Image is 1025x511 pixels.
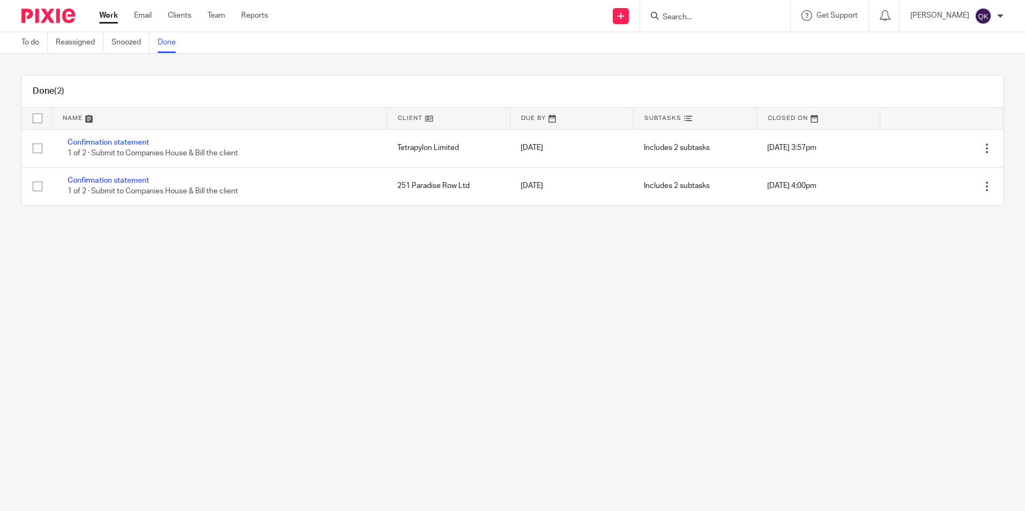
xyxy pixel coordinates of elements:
span: Includes 2 subtasks [644,182,710,190]
td: 251 Paradise Row Ltd [387,167,510,205]
span: 1 of 2 · Submit to Companies House & Bill the client [68,150,238,157]
img: svg%3E [975,7,992,25]
span: Get Support [816,12,858,19]
a: To do [21,32,48,53]
span: Includes 2 subtasks [644,144,710,152]
input: Search [662,13,758,22]
a: Confirmation statement [68,177,149,184]
a: Clients [168,10,191,21]
a: Reassigned [56,32,103,53]
td: [DATE] 3:57pm [756,129,880,167]
span: 1 of 2 · Submit to Companies House & Bill the client [68,188,238,196]
span: Subtasks [644,115,681,121]
a: Team [207,10,225,21]
a: Done [158,32,184,53]
a: Snoozed [112,32,150,53]
a: Reports [241,10,268,21]
span: (2) [54,87,64,95]
a: Work [99,10,118,21]
td: [DATE] [510,129,633,167]
p: [PERSON_NAME] [910,10,969,21]
td: Tetrapylon Limited [387,129,510,167]
a: Email [134,10,152,21]
td: [DATE] [510,167,633,205]
h1: Done [33,86,64,97]
img: Pixie [21,9,75,23]
a: Confirmation statement [68,139,149,146]
td: [DATE] 4:00pm [756,167,880,205]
